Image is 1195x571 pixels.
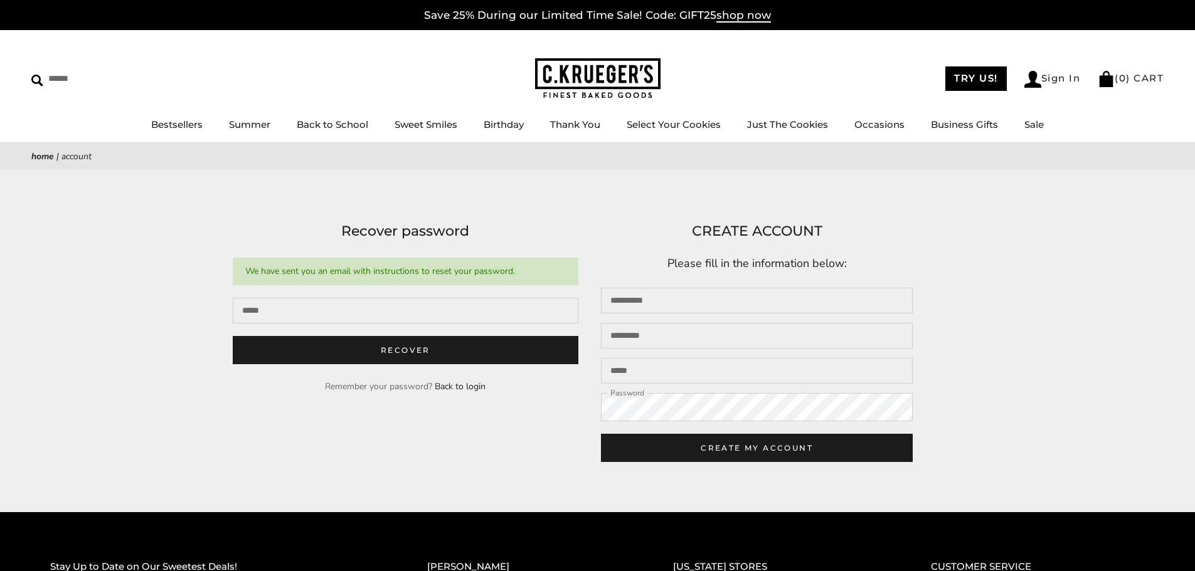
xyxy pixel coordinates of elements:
a: Sweet Smiles [395,118,457,130]
a: TRY US! [945,66,1007,91]
span: Account [61,150,92,162]
button: Recover [233,336,579,364]
a: Birthday [484,118,524,130]
a: Back to School [297,118,368,130]
a: Just The Cookies [747,118,828,130]
img: Account [1024,71,1041,88]
input: Email [233,298,579,323]
a: Business Gifts [931,118,998,130]
input: Search [31,69,181,88]
span: 0 [1119,72,1127,84]
a: Thank You [550,118,600,130]
input: Last name [601,323,913,348]
input: First name [601,288,913,313]
span: | [56,150,59,162]
img: Bag [1098,71,1115,87]
a: Occasions [854,118,905,130]
a: Home [31,150,54,162]
a: Sign In [1024,71,1081,88]
button: CREATE MY ACCOUNT [601,434,913,462]
p: Please fill in the information below: [601,254,913,273]
a: Select Your Cookies [627,118,721,130]
button: Back to login [435,379,486,394]
a: Summer [229,118,270,130]
input: Password [601,393,913,421]
a: (0) CART [1098,72,1164,84]
h1: Recover password [233,220,579,243]
a: Sale [1024,118,1044,130]
a: Save 25% During our Limited Time Sale! Code: GIFT25shop now [424,9,771,23]
img: Search [31,75,43,86]
img: C.KRUEGER'S [535,58,661,99]
h1: CREATE ACCOUNT [601,220,913,243]
span: shop now [716,9,771,23]
nav: breadcrumbs [31,149,1164,164]
span: Remember your password? [325,380,432,392]
a: Bestsellers [151,118,203,130]
p: We have sent you an email with instructions to reset your password. [233,258,579,285]
input: Email [601,358,913,384]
